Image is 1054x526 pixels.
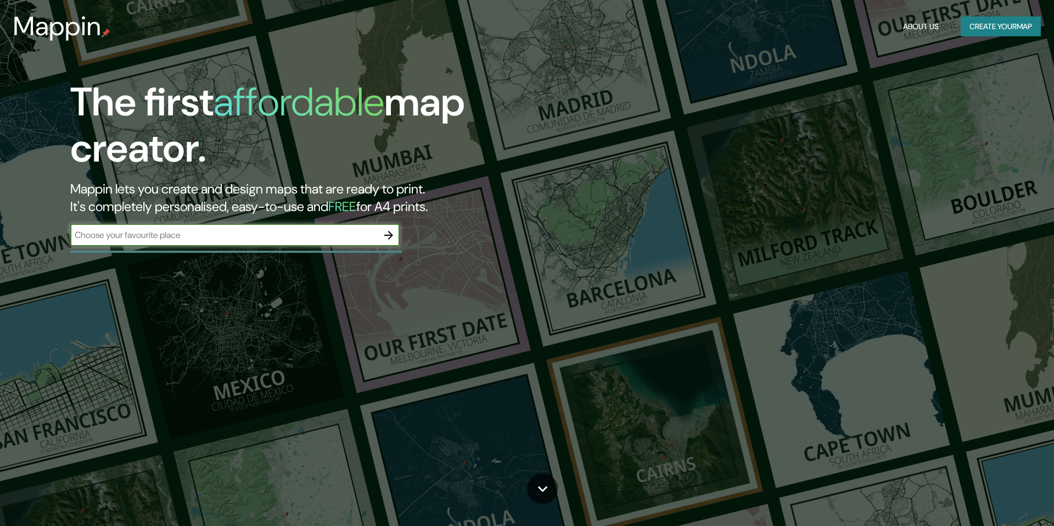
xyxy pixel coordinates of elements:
input: Choose your favourite place [70,229,378,241]
button: About Us [899,16,943,37]
img: mappin-pin [102,29,110,37]
h3: Mappin [13,11,102,42]
h1: The first map creator. [70,79,597,180]
button: Create yourmap [961,16,1041,37]
h2: Mappin lets you create and design maps that are ready to print. It's completely personalised, eas... [70,180,597,215]
h5: FREE [328,198,356,215]
h1: affordable [214,76,384,128]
